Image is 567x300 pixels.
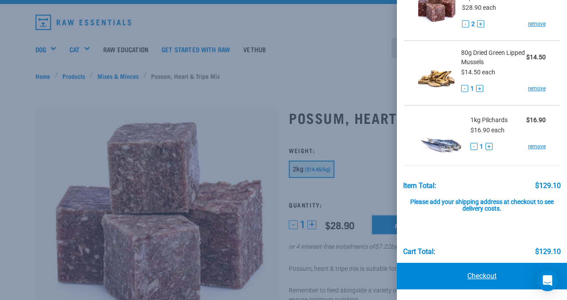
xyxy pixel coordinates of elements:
span: 2 [471,19,475,29]
strong: $16.90 [526,116,546,123]
span: $14.50 each [461,69,495,76]
div: Item Total: [403,182,436,190]
img: Dried Green Lipped Mussels [418,48,454,94]
button: + [476,85,483,92]
button: + [477,20,484,27]
strong: $14.50 [526,54,546,61]
span: 1kg Pilchards [470,115,508,125]
a: remove [528,85,546,92]
div: Open Intercom Messenger [537,270,558,291]
span: 1 [470,84,474,93]
span: $28.90 each [462,4,496,11]
div: $129.10 [535,248,561,256]
span: $16.90 each [470,127,505,134]
button: + [485,143,493,150]
button: - [470,143,478,150]
span: 80g Dried Green Lipped Mussels [461,48,527,67]
div: Cart total: [403,248,435,256]
a: Checkout [397,263,567,289]
a: remove [528,20,546,28]
span: 1 [480,142,483,151]
button: - [462,20,469,27]
button: - [461,85,468,92]
img: Pilchards [418,113,464,158]
div: $129.10 [535,182,561,190]
div: Please add your shipping address at checkout to see delivery costs. [403,190,561,213]
a: remove [528,142,546,150]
